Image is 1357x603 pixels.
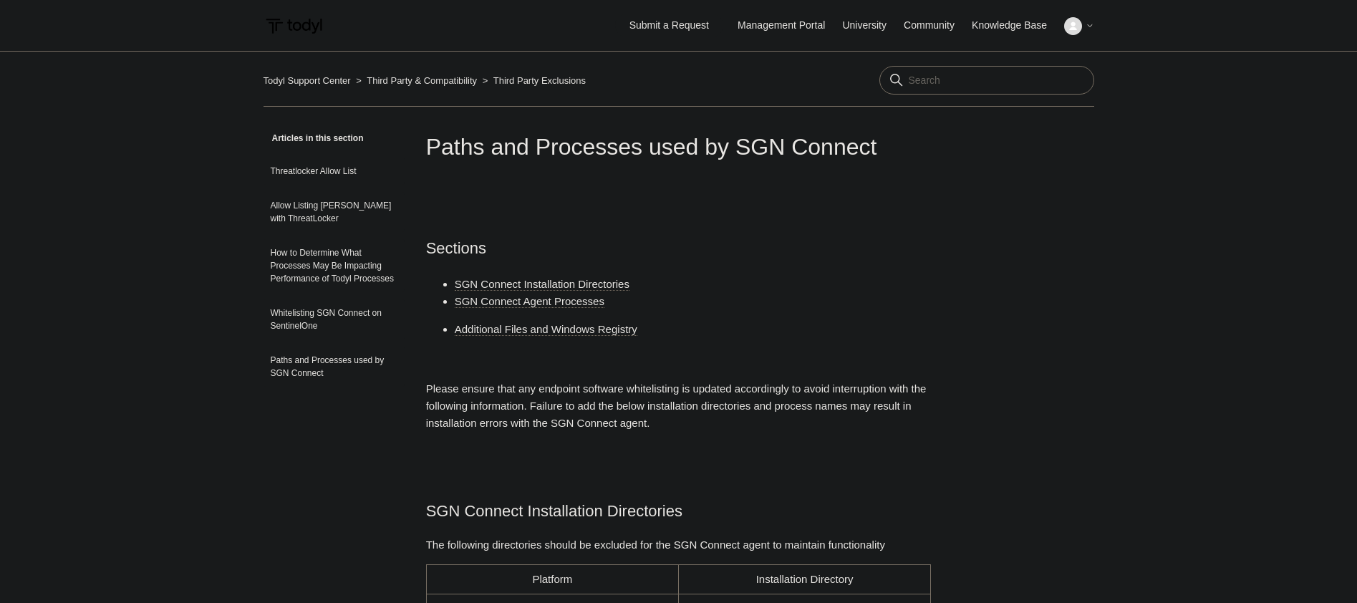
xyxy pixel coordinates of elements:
span: SGN Connect Installation Directories [426,502,682,520]
a: Third Party & Compatibility [367,75,477,86]
span: Articles in this section [264,133,364,143]
a: Allow Listing [PERSON_NAME] with ThreatLocker [264,192,405,232]
li: Third Party & Compatibility [353,75,480,86]
a: Community [904,18,969,33]
li: Todyl Support Center [264,75,354,86]
a: Management Portal [738,18,839,33]
a: Third Party Exclusions [493,75,586,86]
input: Search [879,66,1094,95]
td: Installation Directory [678,565,930,594]
a: Knowledge Base [972,18,1061,33]
td: Platform [426,565,678,594]
li: Third Party Exclusions [480,75,586,86]
a: Todyl Support Center [264,75,351,86]
span: SGN Connect Agent Processes [455,295,604,307]
img: Todyl Support Center Help Center home page [264,13,324,39]
a: Paths and Processes used by SGN Connect [264,347,405,387]
h2: Sections [426,236,932,261]
a: Threatlocker Allow List [264,158,405,185]
a: Submit a Request [615,14,723,37]
a: How to Determine What Processes May Be Impacting Performance of Todyl Processes [264,239,405,292]
a: SGN Connect Agent Processes [455,295,604,308]
span: The following directories should be excluded for the SGN Connect agent to maintain functionality [426,539,885,551]
a: Whitelisting SGN Connect on SentinelOne [264,299,405,339]
span: Please ensure that any endpoint software whitelisting is updated accordingly to avoid interruptio... [426,382,927,429]
h1: Paths and Processes used by SGN Connect [426,130,932,164]
a: SGN Connect Installation Directories [455,278,629,291]
a: Additional Files and Windows Registry [455,323,637,336]
a: University [842,18,900,33]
